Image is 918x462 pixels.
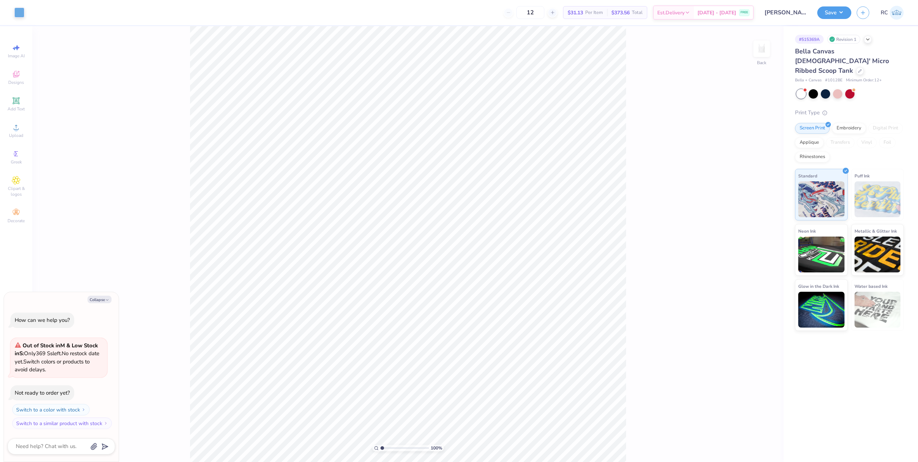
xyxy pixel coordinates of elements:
[15,350,99,365] span: No restock date yet.
[855,227,897,235] span: Metallic & Glitter Ink
[855,237,901,272] img: Metallic & Glitter Ink
[12,404,90,415] button: Switch to a color with stock
[8,218,25,224] span: Decorate
[431,445,442,451] span: 100 %
[881,6,904,20] a: RC
[9,133,23,138] span: Upload
[825,77,842,84] span: # 1012BE
[4,186,29,197] span: Clipart & logos
[585,9,603,16] span: Per Item
[881,9,888,17] span: RC
[798,181,844,217] img: Standard
[11,159,22,165] span: Greek
[754,42,769,56] img: Back
[857,137,877,148] div: Vinyl
[657,9,685,16] span: Est. Delivery
[795,35,824,44] div: # 515369A
[15,389,70,396] div: Not ready to order yet?
[795,77,822,84] span: Bella + Canvas
[846,77,882,84] span: Minimum Order: 12 +
[795,123,830,134] div: Screen Print
[15,342,99,373] span: Only 369 Ss left. Switch colors or products to avoid delays.
[855,172,870,180] span: Puff Ink
[611,9,630,16] span: $373.56
[795,109,904,117] div: Print Type
[15,316,70,324] div: How can we help you?
[855,181,901,217] img: Puff Ink
[8,106,25,112] span: Add Text
[868,123,903,134] div: Digital Print
[632,9,643,16] span: Total
[879,137,896,148] div: Foil
[832,123,866,134] div: Embroidery
[81,408,86,412] img: Switch to a color with stock
[890,6,904,20] img: Rio Cabojoc
[817,6,851,19] button: Save
[516,6,544,19] input: – –
[8,53,25,59] span: Image AI
[795,152,830,162] div: Rhinestones
[798,237,844,272] img: Neon Ink
[568,9,583,16] span: $31.13
[757,59,766,66] div: Back
[855,292,901,328] img: Water based Ink
[8,80,24,85] span: Designs
[795,137,824,148] div: Applique
[798,292,844,328] img: Glow in the Dark Ink
[798,172,817,180] span: Standard
[12,418,112,429] button: Switch to a similar product with stock
[827,35,860,44] div: Revision 1
[740,10,748,15] span: FREE
[798,227,816,235] span: Neon Ink
[795,47,889,75] span: Bella Canvas [DEMOGRAPHIC_DATA]' Micro Ribbed Scoop Tank
[855,282,888,290] span: Water based Ink
[759,5,812,20] input: Untitled Design
[798,282,839,290] span: Glow in the Dark Ink
[697,9,736,16] span: [DATE] - [DATE]
[23,342,66,349] strong: Out of Stock in M
[104,421,108,425] img: Switch to a similar product with stock
[826,137,855,148] div: Transfers
[87,296,112,303] button: Collapse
